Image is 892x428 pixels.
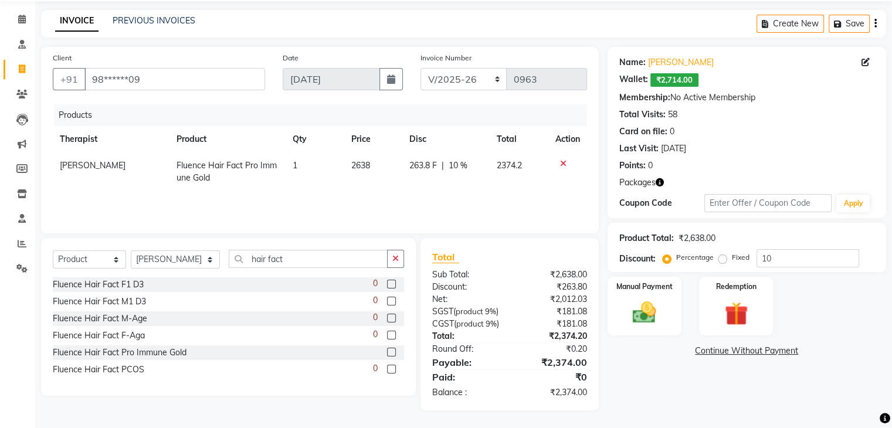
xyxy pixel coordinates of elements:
[449,159,467,172] span: 10 %
[53,126,169,152] th: Therapist
[113,15,195,26] a: PREVIOUS INVOICES
[54,104,596,126] div: Products
[229,250,388,268] input: Search or Scan
[510,343,596,355] div: ₹0.20
[676,252,714,263] label: Percentage
[510,281,596,293] div: ₹263.80
[497,160,522,171] span: 2374.2
[510,370,596,384] div: ₹0
[423,386,510,399] div: Balance :
[668,108,677,121] div: 58
[402,126,490,152] th: Disc
[510,386,596,399] div: ₹2,374.00
[485,307,496,316] span: 9%
[373,294,378,307] span: 0
[53,53,72,63] label: Client
[286,126,344,152] th: Qty
[679,232,715,244] div: ₹2,638.00
[510,330,596,342] div: ₹2,374.20
[610,345,884,357] a: Continue Without Payment
[616,281,673,292] label: Manual Payment
[486,319,497,328] span: 9%
[619,125,667,138] div: Card on file:
[423,269,510,281] div: Sub Total:
[169,126,286,152] th: Product
[53,364,144,376] div: Fluence Hair Fact PCOS
[60,160,126,171] span: [PERSON_NAME]
[423,305,510,318] div: ( )
[344,126,402,152] th: Price
[456,319,484,328] span: product
[432,251,459,263] span: Total
[432,306,453,317] span: SGST
[420,53,472,63] label: Invoice Number
[619,197,704,209] div: Coupon Code
[619,108,666,121] div: Total Visits:
[510,293,596,305] div: ₹2,012.03
[53,278,144,291] div: Fluence Hair Fact F1 D3
[510,269,596,281] div: ₹2,638.00
[53,295,146,308] div: Fluence Hair Fact M1 D3
[351,160,370,171] span: 2638
[704,194,832,212] input: Enter Offer / Coupon Code
[836,195,870,212] button: Apply
[490,126,548,152] th: Total
[757,15,824,33] button: Create New
[283,53,299,63] label: Date
[442,159,444,172] span: |
[829,15,870,33] button: Save
[619,176,656,189] span: Packages
[732,252,749,263] label: Fixed
[409,159,437,172] span: 263.8 F
[373,277,378,290] span: 0
[548,126,587,152] th: Action
[510,305,596,318] div: ₹181.08
[619,91,670,104] div: Membership:
[53,68,86,90] button: +91
[53,330,145,342] div: Fluence Hair Fact F-Aga
[53,347,186,359] div: Fluence Hair Fact Pro Immune Gold
[619,73,648,87] div: Wallet:
[661,142,686,155] div: [DATE]
[423,293,510,305] div: Net:
[456,307,483,316] span: product
[510,318,596,330] div: ₹181.08
[717,299,755,328] img: _gift.svg
[423,370,510,384] div: Paid:
[84,68,265,90] input: Search by Name/Mobile/Email/Code
[373,311,378,324] span: 0
[423,355,510,369] div: Payable:
[650,73,698,87] span: ₹2,714.00
[423,318,510,330] div: ( )
[619,56,646,69] div: Name:
[619,253,656,265] div: Discount:
[510,355,596,369] div: ₹2,374.00
[293,160,297,171] span: 1
[53,312,147,325] div: Fluence Hair Fact M-Age
[625,299,663,326] img: _cash.svg
[373,328,378,341] span: 0
[373,362,378,375] span: 0
[648,159,653,172] div: 0
[619,91,874,104] div: No Active Membership
[619,159,646,172] div: Points:
[55,11,99,32] a: INVOICE
[619,142,659,155] div: Last Visit:
[648,56,714,69] a: [PERSON_NAME]
[432,318,454,329] span: CGST
[177,160,277,183] span: Fluence Hair Fact Pro Immune Gold
[423,281,510,293] div: Discount:
[423,343,510,355] div: Round Off:
[423,330,510,342] div: Total:
[716,281,757,292] label: Redemption
[619,232,674,244] div: Product Total:
[670,125,674,138] div: 0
